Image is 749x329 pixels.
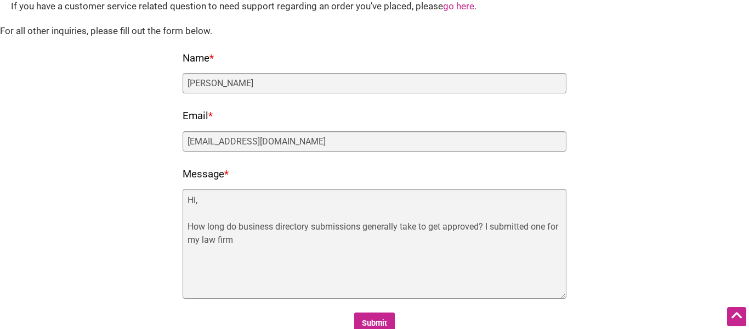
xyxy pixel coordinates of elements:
[183,49,214,68] label: Name
[443,1,474,12] a: go here
[183,107,213,126] label: Email
[727,307,746,326] div: Scroll Back to Top
[183,165,229,184] label: Message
